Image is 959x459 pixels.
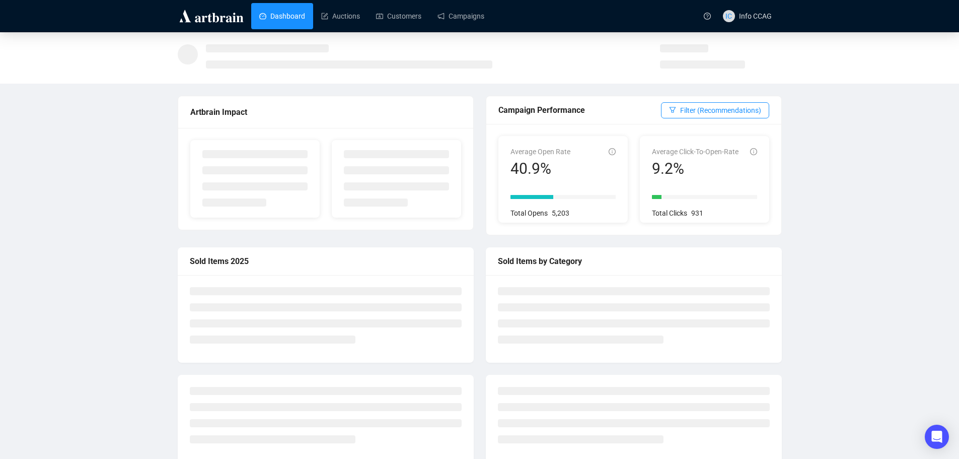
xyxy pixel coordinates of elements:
a: Customers [376,3,421,29]
div: Open Intercom Messenger [925,425,949,449]
span: 5,203 [552,209,569,217]
span: Total Clicks [652,209,687,217]
span: info-circle [750,148,757,155]
button: Filter (Recommendations) [661,102,769,118]
span: question-circle [704,13,711,20]
div: Campaign Performance [498,104,661,116]
a: Auctions [321,3,360,29]
span: Info CCAG [739,12,772,20]
img: logo [178,8,245,24]
div: Sold Items by Category [498,255,770,268]
span: Filter (Recommendations) [680,105,761,116]
span: filter [669,106,676,113]
a: Dashboard [259,3,305,29]
div: 9.2% [652,159,739,178]
div: Artbrain Impact [190,106,461,118]
span: info-circle [609,148,616,155]
div: Sold Items 2025 [190,255,462,268]
span: Total Opens [510,209,548,217]
span: IC [725,11,732,22]
div: 40.9% [510,159,570,178]
span: Average Click-To-Open-Rate [652,148,739,156]
span: Average Open Rate [510,148,570,156]
span: 931 [691,209,703,217]
a: Campaigns [437,3,484,29]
